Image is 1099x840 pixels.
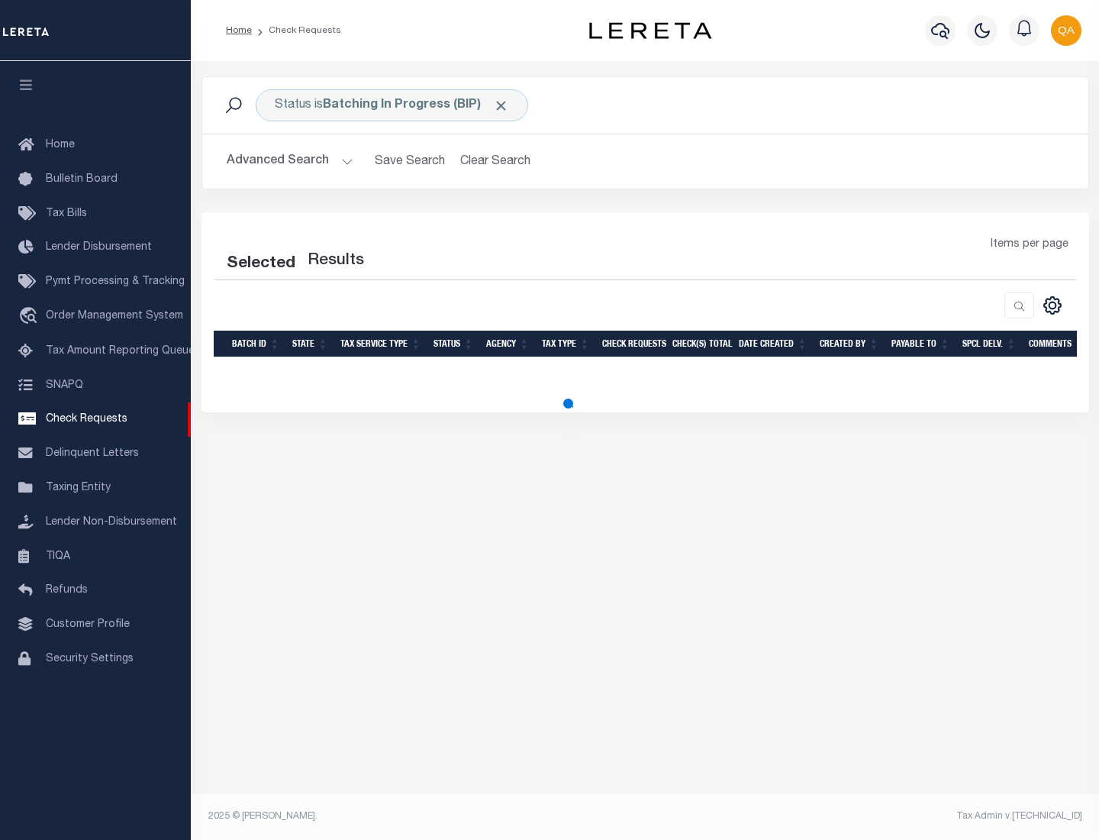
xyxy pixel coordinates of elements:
[1023,331,1091,357] th: Comments
[991,237,1068,254] span: Items per page
[596,331,666,357] th: Check Requests
[46,483,111,493] span: Taxing Entity
[226,331,286,357] th: Batch Id
[46,448,139,459] span: Delinquent Letters
[46,208,87,219] span: Tax Bills
[323,99,509,111] b: Batching In Progress (BIP)
[308,249,364,273] label: Results
[493,98,509,114] span: Click to Remove
[366,147,454,176] button: Save Search
[814,331,885,357] th: Created By
[227,252,295,276] div: Selected
[256,89,528,121] div: Click to Edit
[885,331,956,357] th: Payable To
[589,22,711,39] img: logo-dark.svg
[46,414,127,425] span: Check Requests
[46,585,88,596] span: Refunds
[733,331,814,357] th: Date Created
[46,654,134,664] span: Security Settings
[536,331,596,357] th: Tax Type
[46,551,70,561] span: TIQA
[46,517,177,528] span: Lender Non-Disbursement
[226,26,252,35] a: Home
[454,147,537,176] button: Clear Search
[227,147,353,176] button: Advanced Search
[1051,15,1081,46] img: svg+xml;base64,PHN2ZyB4bWxucz0iaHR0cDovL3d3dy53My5vcmcvMjAwMC9zdmciIHBvaW50ZXItZXZlbnRzPSJub25lIi...
[46,174,118,185] span: Bulletin Board
[334,331,427,357] th: Tax Service Type
[956,331,1023,357] th: Spcl Delv.
[197,809,646,823] div: 2025 © [PERSON_NAME].
[480,331,536,357] th: Agency
[46,346,195,357] span: Tax Amount Reporting Queue
[46,380,83,390] span: SNAPQ
[286,331,334,357] th: State
[46,140,75,150] span: Home
[46,619,130,630] span: Customer Profile
[46,311,183,321] span: Order Management System
[252,24,341,37] li: Check Requests
[666,331,733,357] th: Check(s) Total
[656,809,1082,823] div: Tax Admin v.[TECHNICAL_ID]
[46,242,152,253] span: Lender Disbursement
[427,331,480,357] th: Status
[18,307,43,327] i: travel_explore
[46,276,185,287] span: Pymt Processing & Tracking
